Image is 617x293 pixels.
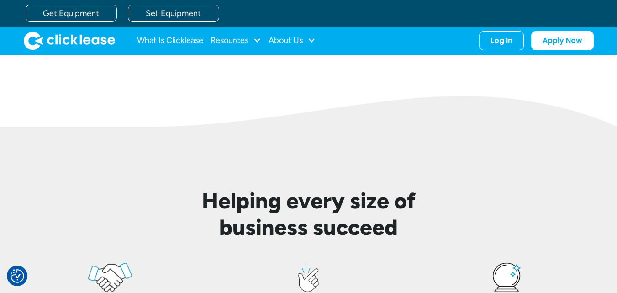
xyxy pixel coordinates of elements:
[24,32,115,50] img: Clicklease logo
[493,263,521,292] img: A crystal ball icon
[531,31,594,50] a: Apply Now
[11,269,24,283] img: Revisit consent button
[26,5,117,22] a: Get Equipment
[11,269,24,283] button: Consent Preferences
[298,263,319,292] img: Pointing finger icon
[24,32,115,50] a: home
[211,32,261,50] div: Resources
[137,32,203,50] a: What Is Clicklease
[128,5,219,22] a: Sell Equipment
[88,263,132,292] img: An icon of two hands clasping
[192,188,426,240] h2: Helping every size of business succeed
[269,32,316,50] div: About Us
[490,36,512,45] div: Log In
